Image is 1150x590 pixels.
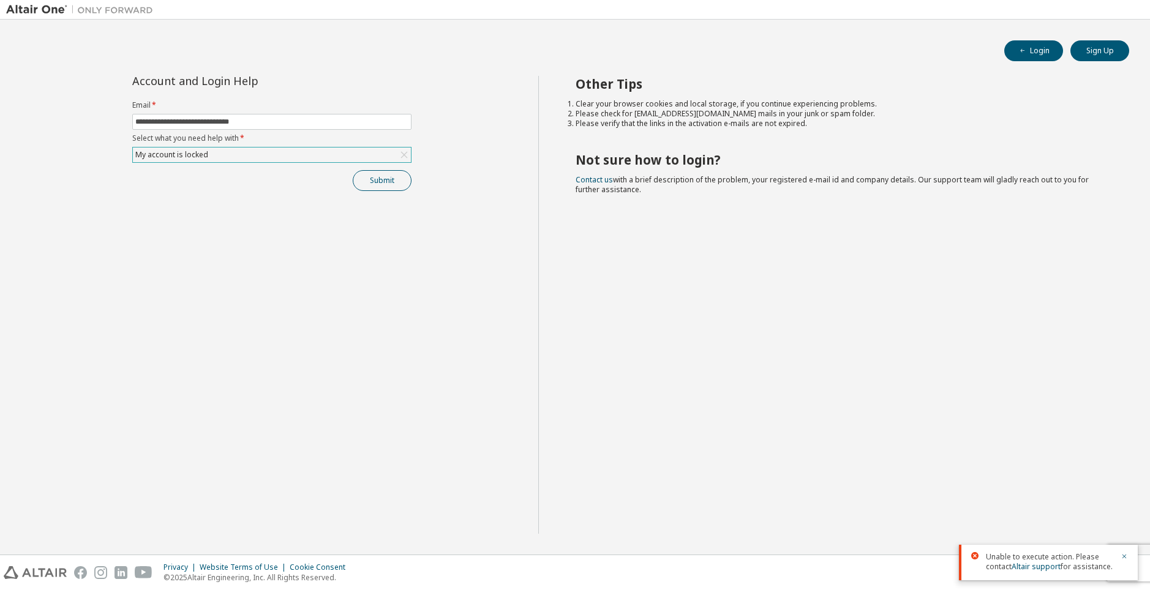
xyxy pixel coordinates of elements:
img: Altair One [6,4,159,16]
a: Contact us [576,174,613,185]
p: © 2025 Altair Engineering, Inc. All Rights Reserved. [163,572,353,583]
button: Submit [353,170,412,191]
div: Cookie Consent [290,562,353,572]
div: Account and Login Help [132,76,356,86]
span: Unable to execute action. Please contact for assistance. [986,552,1113,572]
a: Altair support [1012,561,1061,572]
li: Clear your browser cookies and local storage, if you continue experiencing problems. [576,99,1108,109]
img: altair_logo.svg [4,566,67,579]
label: Select what you need help with [132,133,412,143]
img: linkedin.svg [115,566,127,579]
label: Email [132,100,412,110]
div: My account is locked [133,147,411,162]
img: instagram.svg [94,566,107,579]
button: Login [1004,40,1063,61]
div: Website Terms of Use [200,562,290,572]
button: Sign Up [1070,40,1129,61]
h2: Not sure how to login? [576,152,1108,168]
div: Privacy [163,562,200,572]
div: My account is locked [133,148,210,162]
img: facebook.svg [74,566,87,579]
span: with a brief description of the problem, your registered e-mail id and company details. Our suppo... [576,174,1089,195]
h2: Other Tips [576,76,1108,92]
li: Please verify that the links in the activation e-mails are not expired. [576,119,1108,129]
li: Please check for [EMAIL_ADDRESS][DOMAIN_NAME] mails in your junk or spam folder. [576,109,1108,119]
img: youtube.svg [135,566,152,579]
